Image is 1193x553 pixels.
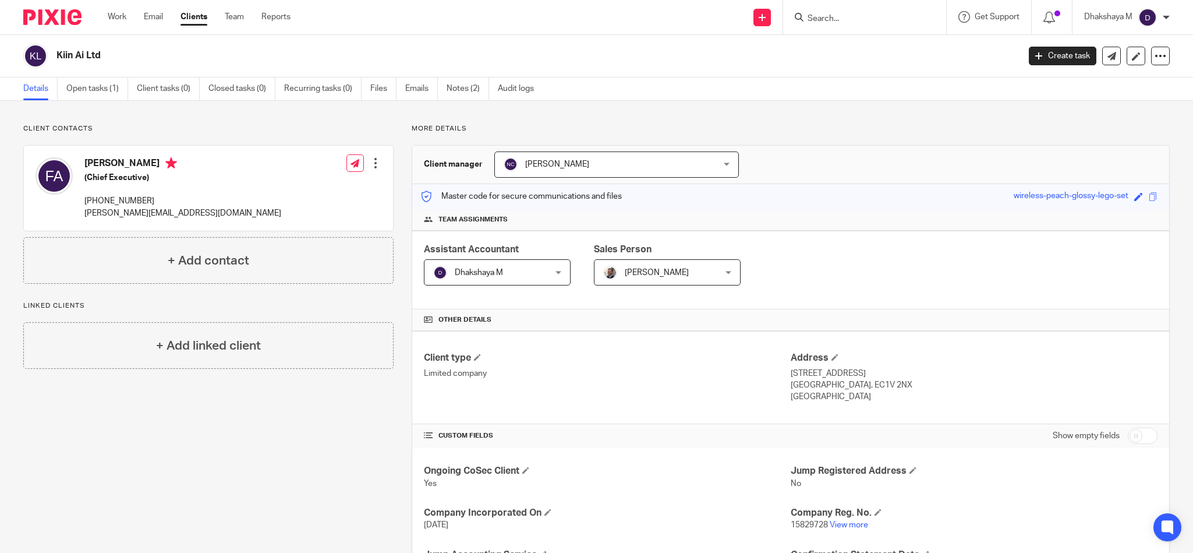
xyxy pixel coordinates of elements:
[36,157,73,195] img: svg%3E
[84,195,281,207] p: [PHONE_NUMBER]
[23,9,82,25] img: Pixie
[225,11,244,23] a: Team
[424,480,437,488] span: Yes
[455,269,503,277] span: Dhakshaya M
[84,207,281,219] p: [PERSON_NAME][EMAIL_ADDRESS][DOMAIN_NAME]
[23,44,48,68] img: svg%3E
[594,245,652,254] span: Sales Person
[421,191,622,202] p: Master code for secure communications and files
[208,78,275,100] a: Closed tasks (0)
[498,78,543,100] a: Audit logs
[412,124,1170,133] p: More details
[791,507,1157,519] h4: Company Reg. No.
[1029,47,1096,65] a: Create task
[830,521,868,529] a: View more
[424,352,791,364] h4: Client type
[424,521,448,529] span: [DATE]
[168,252,249,270] h4: + Add contact
[791,480,801,488] span: No
[137,78,200,100] a: Client tasks (0)
[23,301,394,311] p: Linked clients
[447,78,489,100] a: Notes (2)
[424,245,519,254] span: Assistant Accountant
[424,431,791,441] h4: CUSTOM FIELDS
[23,78,58,100] a: Details
[405,78,438,100] a: Emails
[424,158,483,170] h3: Client manager
[84,157,281,172] h4: [PERSON_NAME]
[433,266,447,280] img: svg%3E
[1014,190,1128,203] div: wireless-peach-glossy-lego-set
[165,157,177,169] i: Primary
[791,465,1157,477] h4: Jump Registered Address
[23,124,394,133] p: Client contacts
[791,368,1157,379] p: [STREET_ADDRESS]
[1138,8,1157,27] img: svg%3E
[603,266,617,280] img: Matt%20Circle.png
[424,465,791,477] h4: Ongoing CoSec Client
[370,78,397,100] a: Files
[791,352,1157,364] h4: Address
[284,78,362,100] a: Recurring tasks (0)
[144,11,163,23] a: Email
[261,11,291,23] a: Reports
[180,11,207,23] a: Clients
[424,368,791,379] p: Limited company
[438,315,491,325] span: Other details
[56,50,820,62] h2: Kiin Ai Ltd
[791,379,1157,391] p: [GEOGRAPHIC_DATA], EC1V 2NX
[438,215,508,224] span: Team assignments
[625,269,689,277] span: [PERSON_NAME]
[156,337,261,355] h4: + Add linked client
[1053,430,1120,442] label: Show empty fields
[66,78,128,100] a: Open tasks (1)
[791,521,828,529] span: 15829728
[791,391,1157,403] p: [GEOGRAPHIC_DATA]
[108,11,126,23] a: Work
[504,157,518,171] img: svg%3E
[525,160,589,168] span: [PERSON_NAME]
[84,172,281,184] h5: (Chief Executive)
[424,507,791,519] h4: Company Incorporated On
